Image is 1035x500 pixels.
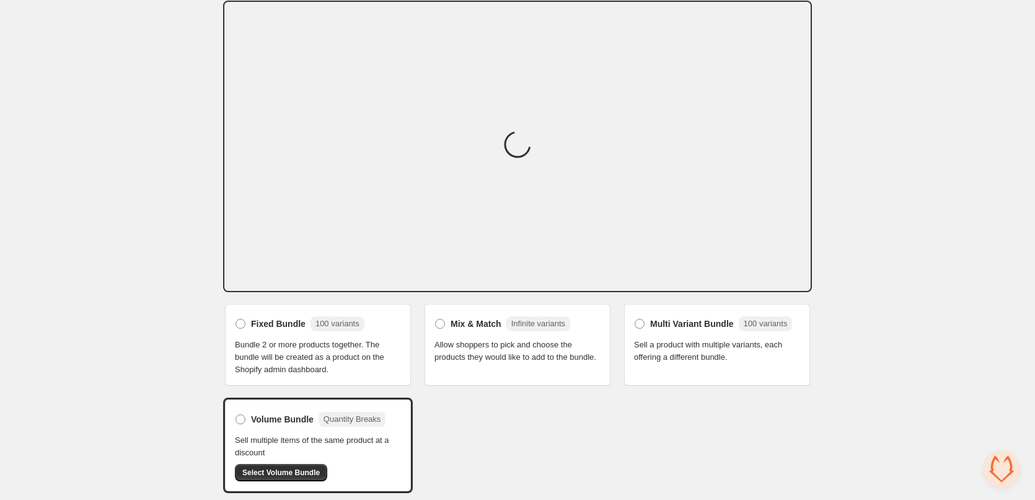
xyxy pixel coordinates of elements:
span: Volume Bundle [251,413,314,426]
span: Fixed Bundle [251,318,306,330]
span: Multi Variant Bundle [650,318,734,330]
span: 100 variants [744,319,788,328]
span: Infinite variants [511,319,565,328]
span: Quantity Breaks [324,414,381,424]
span: Allow shoppers to pick and choose the products they would like to add to the bundle. [434,339,601,364]
div: Open chat [983,450,1020,488]
span: Sell multiple items of the same product at a discount [235,434,401,459]
button: Select Volume Bundle [235,464,327,481]
span: Bundle 2 or more products together. The bundle will be created as a product on the Shopify admin ... [235,339,401,376]
span: Sell a product with multiple variants, each offering a different bundle. [634,339,800,364]
span: Select Volume Bundle [242,468,320,478]
span: Mix & Match [451,318,501,330]
span: 100 variants [315,319,359,328]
